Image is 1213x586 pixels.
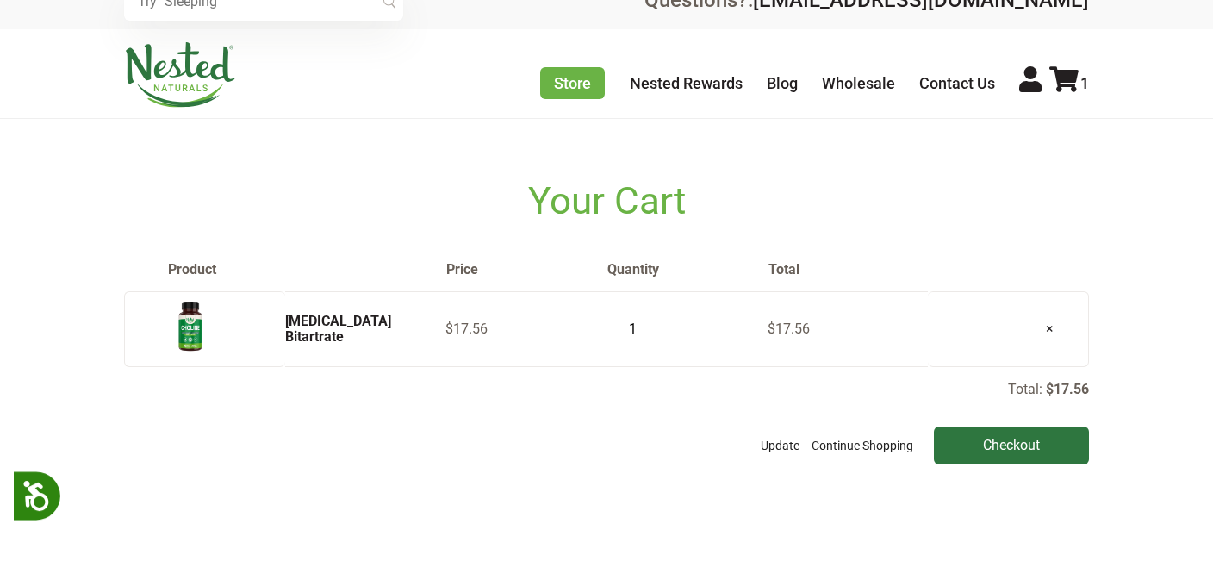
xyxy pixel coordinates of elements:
a: Contact Us [919,74,995,92]
img: Nested Naturals [124,42,236,108]
h1: Your Cart [124,179,1089,223]
th: Total [768,261,929,278]
th: Product [124,261,445,278]
a: [MEDICAL_DATA] Bitartrate [285,313,391,345]
span: $17.56 [445,321,488,337]
img: Choline Bitartrate - USA [169,299,212,355]
th: Quantity [606,261,768,278]
span: 1 [1080,74,1089,92]
a: Store [540,67,605,99]
input: Checkout [934,427,1089,464]
span: $17.56 [768,321,810,337]
a: × [1032,307,1067,351]
p: $17.56 [1046,381,1089,397]
a: 1 [1049,74,1089,92]
th: Price [445,261,606,278]
a: Blog [767,74,798,92]
div: Total: [124,380,1089,464]
a: Continue Shopping [807,427,918,464]
a: Nested Rewards [630,74,743,92]
a: Wholesale [822,74,895,92]
button: Update [756,427,804,464]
